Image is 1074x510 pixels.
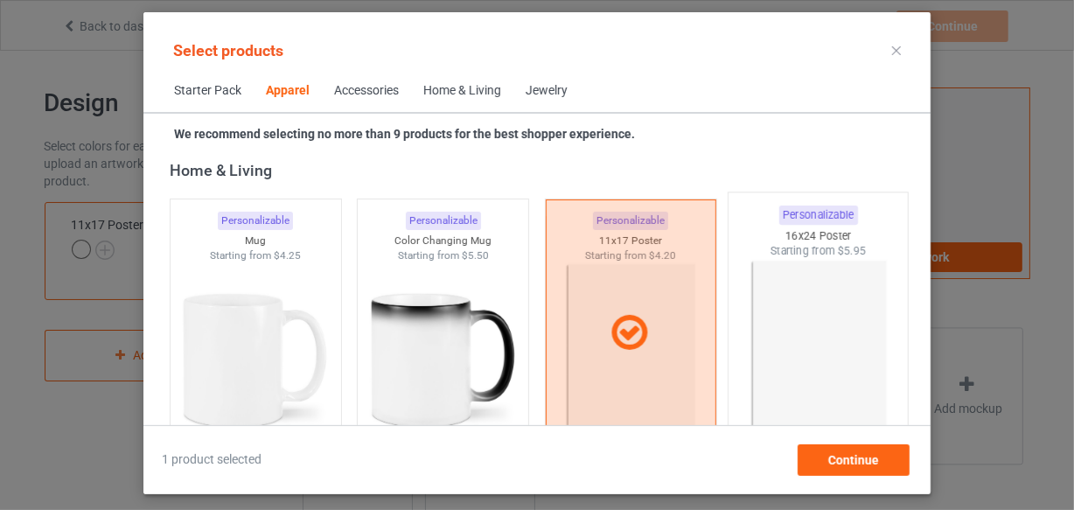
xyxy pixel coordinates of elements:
strong: We recommend selecting no more than 9 products for the best shopper experience. [174,127,635,141]
span: Continue [828,453,879,467]
div: Personalizable [779,206,858,226]
div: Home & Living [423,82,501,100]
img: regular.jpg [736,259,901,465]
div: Home & Living [170,160,912,180]
div: Accessories [334,82,399,100]
span: $4.25 [274,249,301,262]
img: regular.jpg [178,262,334,458]
span: $5.95 [838,245,867,258]
div: Jewelry [526,82,568,100]
span: Starter Pack [162,70,254,112]
div: Continue [798,444,910,476]
div: Color Changing Mug [358,234,528,248]
div: Starting from [358,248,528,263]
div: Apparel [266,82,310,100]
span: $5.50 [462,249,489,262]
div: Mug [171,234,341,248]
div: Personalizable [218,212,293,230]
span: 1 product selected [162,451,262,469]
div: 16x24 Poster [729,228,908,243]
span: Select products [173,41,283,59]
div: Personalizable [406,212,481,230]
img: regular.jpg [365,262,521,458]
div: Starting from [171,248,341,263]
div: Starting from [729,244,908,259]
